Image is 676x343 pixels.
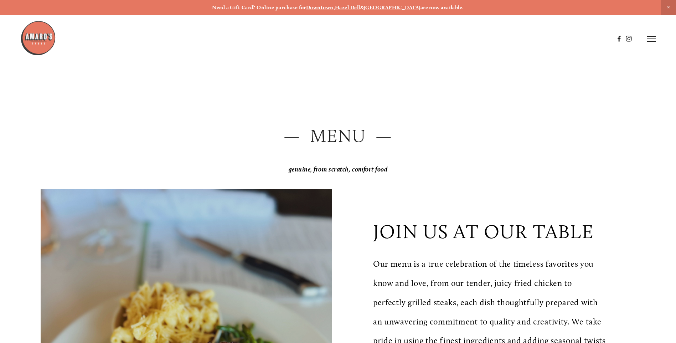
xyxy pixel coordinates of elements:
[41,123,635,149] h2: — Menu —
[289,165,388,173] em: genuine, from scratch, comfort food
[20,20,56,56] img: Amaro's Table
[364,4,420,11] a: [GEOGRAPHIC_DATA]
[420,4,464,11] strong: are now available.
[334,4,335,11] strong: ,
[306,4,334,11] a: Downtown
[373,220,594,243] p: join us at our table
[360,4,364,11] strong: &
[212,4,306,11] strong: Need a Gift Card? Online purchase for
[335,4,360,11] a: Hazel Dell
